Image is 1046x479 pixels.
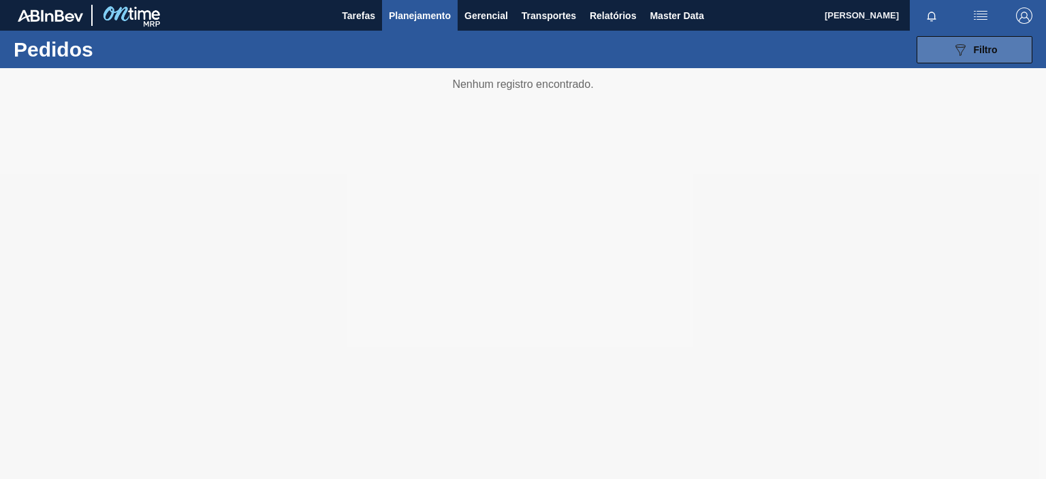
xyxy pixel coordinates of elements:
[910,6,953,25] button: Notificações
[917,36,1032,63] button: Filtro
[1016,7,1032,24] img: Logout
[389,7,451,24] span: Planejamento
[590,7,636,24] span: Relatórios
[522,7,576,24] span: Transportes
[342,7,375,24] span: Tarefas
[974,44,998,55] span: Filtro
[972,7,989,24] img: userActions
[18,10,83,22] img: TNhmsLtSVTkK8tSr43FrP2fwEKptu5GPRR3wAAAABJRU5ErkJggg==
[650,7,703,24] span: Master Data
[464,7,508,24] span: Gerencial
[14,42,209,57] h1: Pedidos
